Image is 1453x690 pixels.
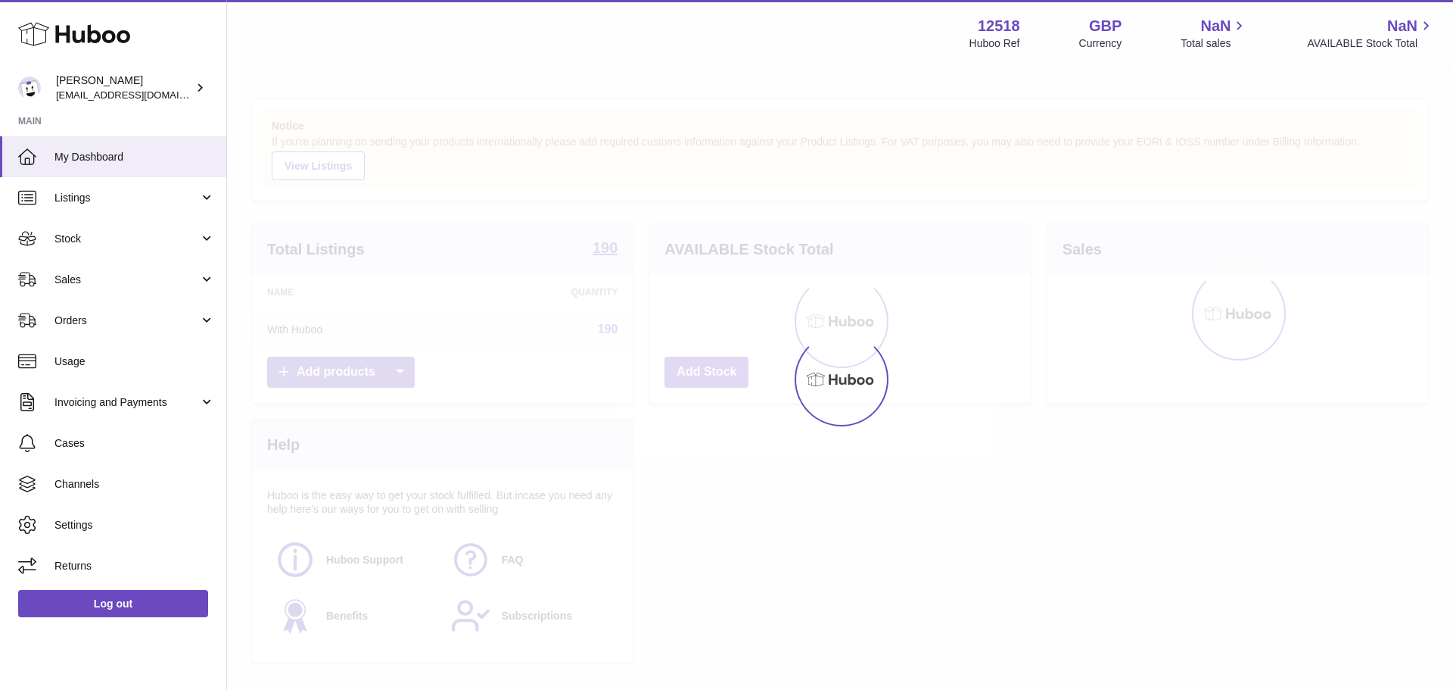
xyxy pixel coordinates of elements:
[54,354,215,369] span: Usage
[54,314,199,328] span: Orders
[54,150,215,164] span: My Dashboard
[1079,36,1122,51] div: Currency
[1181,36,1248,51] span: Total sales
[18,76,41,99] img: internalAdmin-12518@internal.huboo.com
[1307,36,1435,51] span: AVAILABLE Stock Total
[54,518,215,532] span: Settings
[969,36,1020,51] div: Huboo Ref
[54,232,199,246] span: Stock
[54,191,199,205] span: Listings
[1387,16,1417,36] span: NaN
[1307,16,1435,51] a: NaN AVAILABLE Stock Total
[54,395,199,410] span: Invoicing and Payments
[56,89,222,101] span: [EMAIL_ADDRESS][DOMAIN_NAME]
[54,436,215,451] span: Cases
[18,590,208,617] a: Log out
[54,477,215,492] span: Channels
[1200,16,1231,36] span: NaN
[1181,16,1248,51] a: NaN Total sales
[56,73,192,102] div: [PERSON_NAME]
[54,559,215,573] span: Returns
[978,16,1020,36] strong: 12518
[1089,16,1122,36] strong: GBP
[54,273,199,287] span: Sales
